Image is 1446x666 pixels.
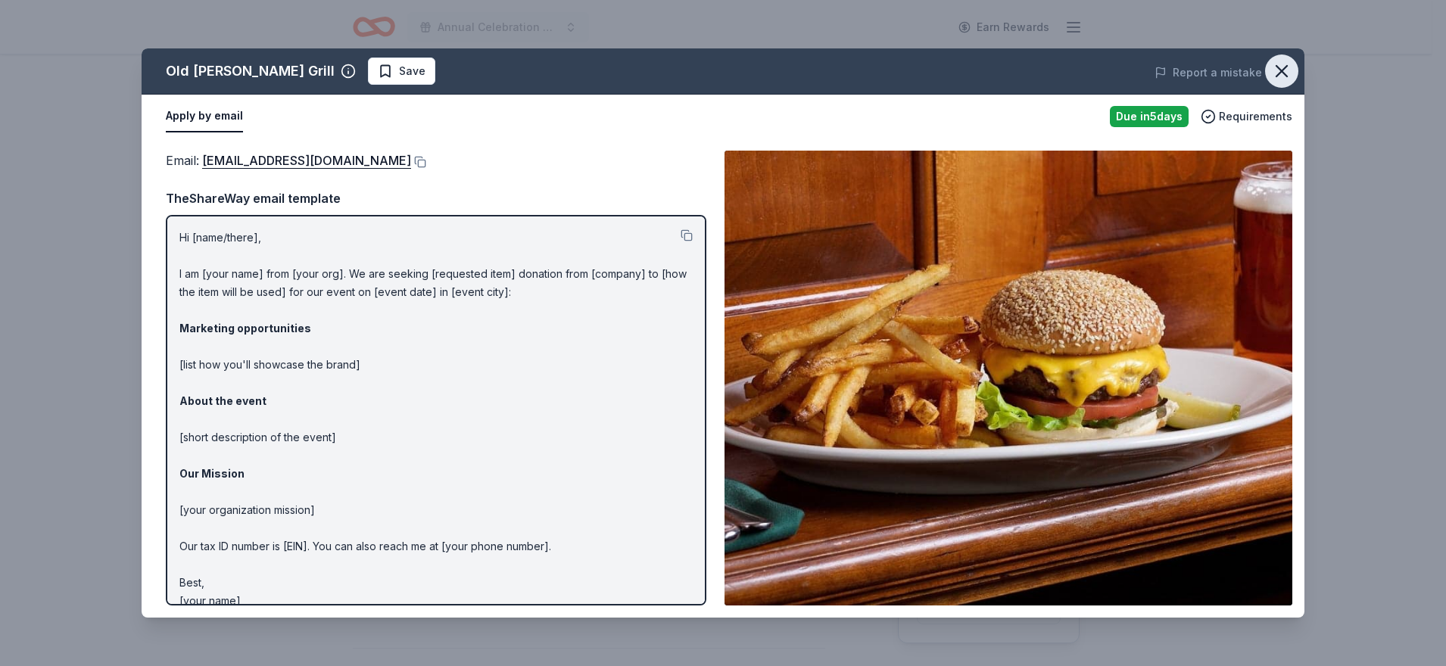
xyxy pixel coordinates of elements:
[166,153,411,168] span: Email :
[166,101,243,132] button: Apply by email
[179,467,245,480] strong: Our Mission
[368,58,435,85] button: Save
[179,394,266,407] strong: About the event
[179,229,693,610] p: Hi [name/there], I am [your name] from [your org]. We are seeking [requested item] donation from ...
[725,151,1292,605] img: Image for Old Ebbitt Grill
[1110,106,1189,127] div: Due in 5 days
[166,188,706,208] div: TheShareWay email template
[399,62,425,80] span: Save
[166,59,335,83] div: Old [PERSON_NAME] Grill
[1219,107,1292,126] span: Requirements
[1155,64,1262,82] button: Report a mistake
[202,151,411,170] a: [EMAIL_ADDRESS][DOMAIN_NAME]
[179,322,311,335] strong: Marketing opportunities
[1201,107,1292,126] button: Requirements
